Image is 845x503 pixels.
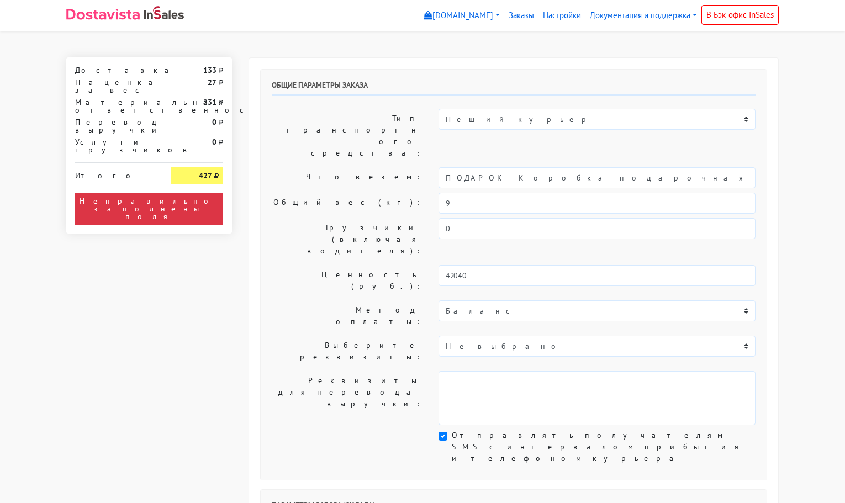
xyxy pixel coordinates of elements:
[67,118,163,134] div: Перевод выручки
[67,66,163,74] div: Доставка
[212,117,216,127] strong: 0
[538,5,585,27] a: Настройки
[452,430,756,464] label: Отправлять получателям SMS с интервалом прибытия и телефоном курьера
[212,137,216,147] strong: 0
[701,5,779,25] a: В Бэк-офис InSales
[263,109,430,163] label: Тип транспортного средства:
[203,65,216,75] strong: 133
[67,78,163,94] div: Наценка за вес
[585,5,701,27] a: Документация и поддержка
[67,98,163,114] div: Материальная ответственность
[203,97,216,107] strong: 231
[263,265,430,296] label: Ценность (руб.):
[75,193,223,225] div: Неправильно заполнены поля
[263,193,430,214] label: Общий вес (кг):
[67,138,163,153] div: Услуги грузчиков
[144,6,184,19] img: InSales
[208,77,216,87] strong: 27
[420,5,504,27] a: [DOMAIN_NAME]
[263,218,430,261] label: Грузчики (включая водителя):
[263,336,430,367] label: Выберите реквизиты:
[66,9,140,20] img: Dostavista - срочная курьерская служба доставки
[263,167,430,188] label: Что везем:
[199,171,212,181] strong: 427
[263,300,430,331] label: Метод оплаты:
[263,371,430,425] label: Реквизиты для перевода выручки:
[75,167,155,179] div: Итого
[504,5,538,27] a: Заказы
[272,81,756,96] h6: Общие параметры заказа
